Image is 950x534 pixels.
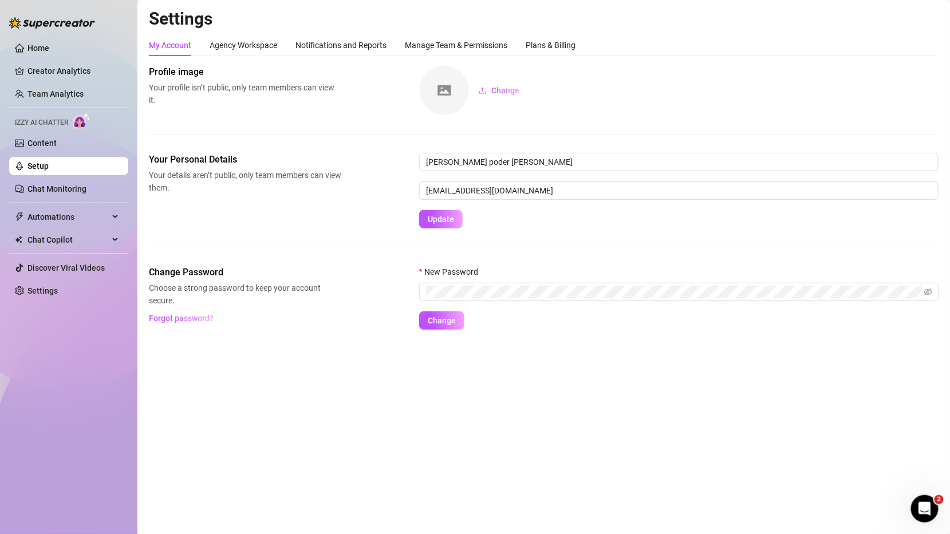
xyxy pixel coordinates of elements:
[27,263,105,272] a: Discover Viral Videos
[149,153,341,167] span: Your Personal Details
[419,311,464,330] button: Change
[470,81,529,100] button: Change
[911,495,939,523] iframe: Intercom live chat
[419,266,486,278] label: New Password
[15,236,22,244] img: Chat Copilot
[27,161,49,171] a: Setup
[27,139,57,148] a: Content
[149,309,214,327] button: Forgot password?
[27,89,84,98] a: Team Analytics
[419,153,939,171] input: Enter name
[27,62,119,80] a: Creator Analytics
[149,81,341,106] span: Your profile isn’t public, only team members can view it.
[9,17,95,29] img: logo-BBDzfeDw.svg
[428,316,456,325] span: Change
[73,113,90,129] img: AI Chatter
[420,66,469,115] img: square-placeholder.png
[149,65,341,79] span: Profile image
[27,208,109,226] span: Automations
[526,39,575,52] div: Plans & Billing
[27,231,109,249] span: Chat Copilot
[428,215,454,224] span: Update
[419,210,463,228] button: Update
[149,169,341,194] span: Your details aren’t public, only team members can view them.
[15,117,68,128] span: Izzy AI Chatter
[149,8,939,30] h2: Settings
[149,266,341,279] span: Change Password
[149,282,341,307] span: Choose a strong password to keep your account secure.
[210,39,277,52] div: Agency Workspace
[15,212,24,221] span: thunderbolt
[924,288,932,296] span: eye-invisible
[419,181,939,200] input: Enter new email
[426,286,922,298] input: New Password
[479,86,487,94] span: upload
[27,286,58,295] a: Settings
[149,314,214,323] span: Forgot password?
[149,39,191,52] div: My Account
[27,43,49,53] a: Home
[295,39,387,52] div: Notifications and Reports
[935,495,944,504] span: 2
[491,86,519,95] span: Change
[405,39,507,52] div: Manage Team & Permissions
[27,184,86,193] a: Chat Monitoring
